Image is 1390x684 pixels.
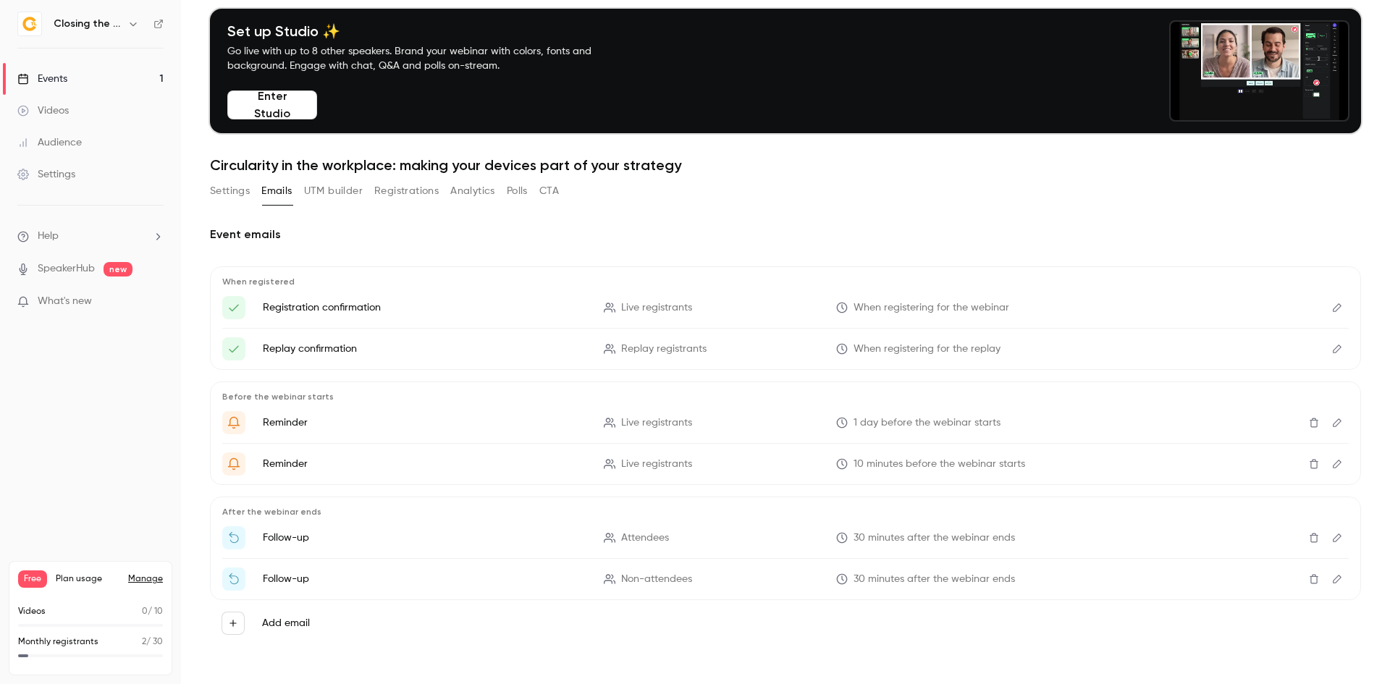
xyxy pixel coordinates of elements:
li: Here's your access link to {{ event_name }}! [222,296,1349,319]
button: Delete [1302,567,1326,591]
li: Here's your access link to {{ event_name }}! [222,337,1349,360]
p: Reminder [263,415,586,430]
button: Edit [1326,337,1349,360]
span: Live registrants [621,415,692,431]
button: CTA [539,180,559,203]
button: Edit [1326,296,1349,319]
span: Live registrants [621,300,692,316]
span: Attendees [621,531,669,546]
span: 30 minutes after the webinar ends [854,572,1015,587]
p: Before the webinar starts [222,391,1349,402]
p: / 30 [142,636,163,649]
button: Polls [507,180,528,203]
p: When registered [222,276,1349,287]
h2: Event emails [210,226,1361,243]
button: Edit [1326,411,1349,434]
p: Follow-up [263,531,586,545]
span: 1 day before the webinar starts [854,415,1001,431]
p: Go live with up to 8 other speakers. Brand your webinar with colors, fonts and background. Engage... [227,44,625,73]
h4: Set up Studio ✨ [227,22,625,40]
span: When registering for the replay [854,342,1001,357]
span: What's new [38,294,92,309]
button: Registrations [374,180,439,203]
p: Monthly registrants [18,636,98,649]
button: Edit [1326,567,1349,591]
p: Replay confirmation [263,342,586,356]
div: Videos [17,104,69,118]
span: new [104,262,132,276]
a: SpeakerHub [38,261,95,276]
button: Analytics [450,180,495,203]
span: 0 [142,607,148,616]
p: After the webinar ends [222,506,1349,518]
span: Replay registrants [621,342,707,357]
p: Reminder [263,457,586,471]
p: Follow-up [263,572,586,586]
button: Enter Studio [227,90,317,119]
p: Registration confirmation [263,300,586,315]
p: / 10 [142,605,163,618]
h1: Circularity in the workplace: making your devices part of your strategy [210,156,1361,174]
span: Plan usage [56,573,119,585]
button: Emails [261,180,292,203]
h6: Closing the Loop [54,17,122,31]
span: 2 [142,638,146,646]
button: Edit [1326,526,1349,549]
span: Non-attendees [621,572,692,587]
a: Manage [128,573,163,585]
div: Audience [17,135,82,150]
li: Thanks for attending {{ event_name }} [222,526,1349,549]
li: {{ event_name }} is about to go live [222,452,1349,476]
li: help-dropdown-opener [17,229,164,244]
span: Free [18,570,47,588]
span: 30 minutes after the webinar ends [854,531,1015,546]
button: Settings [210,180,250,203]
img: Closing the Loop [18,12,41,35]
li: Watch the replay of {{ event_name }} [222,567,1349,591]
button: Delete [1302,526,1326,549]
span: 10 minutes before the webinar starts [854,457,1025,472]
p: Videos [18,605,46,618]
div: Events [17,72,67,86]
button: UTM builder [304,180,363,203]
label: Add email [262,616,310,630]
span: Live registrants [621,457,692,472]
button: Delete [1302,452,1326,476]
div: Settings [17,167,75,182]
button: Delete [1302,411,1326,434]
span: Help [38,229,59,244]
span: When registering for the webinar [854,300,1009,316]
iframe: Noticeable Trigger [146,295,164,308]
li: Get Ready for '{{ event_name }}' tomorrow! [222,411,1349,434]
button: Edit [1326,452,1349,476]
